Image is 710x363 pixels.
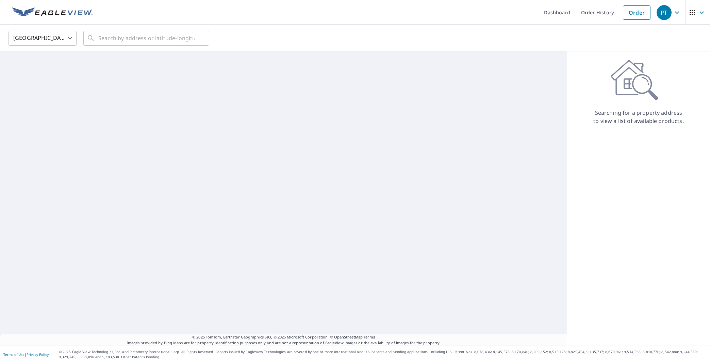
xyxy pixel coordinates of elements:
[623,5,650,20] a: Order
[364,334,375,340] a: Terms
[9,29,77,48] div: [GEOGRAPHIC_DATA]
[59,349,707,360] p: © 2025 Eagle View Technologies, Inc. and Pictometry International Corp. All Rights Reserved. Repo...
[3,352,49,357] p: |
[3,352,24,357] a: Terms of Use
[334,334,363,340] a: OpenStreetMap
[192,334,375,340] span: © 2025 TomTom, Earthstar Geographics SIO, © 2025 Microsoft Corporation, ©
[12,7,93,18] img: EV Logo
[657,5,672,20] div: PT
[98,29,195,48] input: Search by address or latitude-longitude
[27,352,49,357] a: Privacy Policy
[593,109,684,125] p: Searching for a property address to view a list of available products.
